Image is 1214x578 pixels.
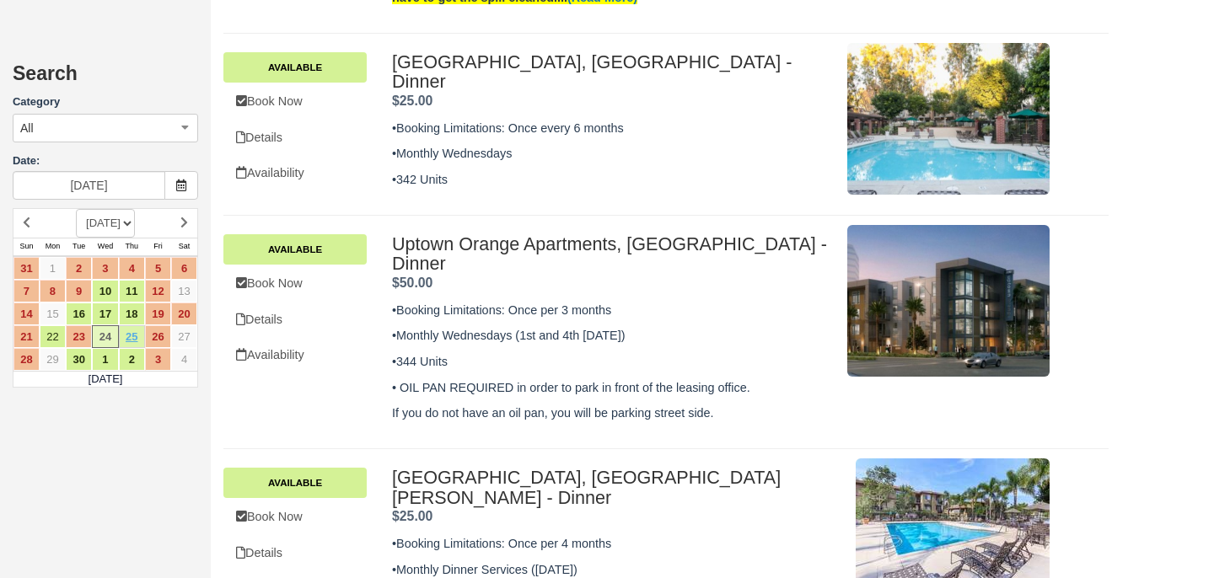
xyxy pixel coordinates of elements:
[171,302,197,325] a: 20
[119,348,145,371] a: 2
[13,257,40,280] a: 31
[392,145,830,163] p: •Monthly Wednesdays
[392,404,830,422] p: If you do not have an oil pan, you will be parking street side.
[392,468,830,508] h2: [GEOGRAPHIC_DATA], [GEOGRAPHIC_DATA][PERSON_NAME] - Dinner
[847,225,1050,377] img: M196-1
[145,302,171,325] a: 19
[66,348,92,371] a: 30
[392,276,432,290] strong: Price: $50
[13,238,40,256] th: Sun
[392,94,432,108] strong: Price: $25
[40,348,66,371] a: 29
[92,302,118,325] a: 17
[171,257,197,280] a: 6
[223,52,367,83] a: Available
[223,302,367,337] a: Details
[392,120,830,137] p: •Booking Limitations: Once every 6 months
[392,94,432,108] span: $25.00
[119,238,145,256] th: Thu
[145,348,171,371] a: 3
[145,257,171,280] a: 5
[392,234,830,275] h2: Uptown Orange Apartments, [GEOGRAPHIC_DATA] - Dinner
[223,500,367,534] a: Book Now
[40,302,66,325] a: 15
[119,325,145,348] a: 25
[92,238,118,256] th: Wed
[171,348,197,371] a: 4
[223,120,367,155] a: Details
[171,238,197,256] th: Sat
[13,371,198,388] td: [DATE]
[145,325,171,348] a: 26
[13,348,40,371] a: 28
[66,257,92,280] a: 2
[392,509,432,523] strong: Price: $25
[392,171,830,189] p: •342 Units
[40,238,66,256] th: Mon
[119,257,145,280] a: 4
[145,280,171,302] a: 12
[119,280,145,302] a: 11
[223,234,367,265] a: Available
[223,84,367,119] a: Book Now
[66,325,92,348] a: 23
[66,238,92,256] th: Tue
[145,238,171,256] th: Fri
[223,156,367,190] a: Availability
[20,120,34,136] span: All
[392,535,830,553] p: •Booking Limitations: Once per 4 months
[119,302,145,325] a: 18
[13,63,198,94] h2: Search
[13,325,40,348] a: 21
[13,94,198,110] label: Category
[92,325,118,348] a: 24
[92,348,118,371] a: 1
[392,302,830,319] p: •Booking Limitations: Once per 3 months
[171,280,197,302] a: 13
[92,257,118,280] a: 3
[223,266,367,301] a: Book Now
[66,280,92,302] a: 9
[13,153,198,169] label: Date:
[171,325,197,348] a: 27
[40,257,66,280] a: 1
[392,509,432,523] span: $25.00
[392,379,830,397] p: • OIL PAN REQUIRED in order to park in front of the leasing office.
[847,43,1050,195] img: M215-1
[392,52,830,93] h2: [GEOGRAPHIC_DATA], [GEOGRAPHIC_DATA] - Dinner
[392,353,830,371] p: •344 Units
[223,468,367,498] a: Available
[92,280,118,302] a: 10
[392,276,432,290] span: $50.00
[40,325,66,348] a: 22
[13,114,198,142] button: All
[392,327,830,345] p: •Monthly Wednesdays (1st and 4th [DATE])
[223,338,367,372] a: Availability
[223,536,367,570] a: Details
[13,302,40,325] a: 14
[13,280,40,302] a: 7
[40,280,66,302] a: 8
[66,302,92,325] a: 16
